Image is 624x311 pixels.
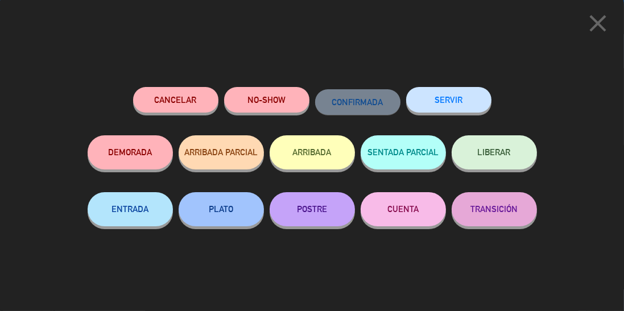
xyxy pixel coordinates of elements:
button: CONFIRMADA [315,89,400,115]
button: Cancelar [133,87,218,113]
button: POSTRE [270,192,355,226]
button: ENTRADA [88,192,173,226]
button: SENTADA PARCIAL [361,135,446,169]
button: close [580,9,615,42]
button: LIBERAR [452,135,537,169]
button: PLATO [179,192,264,226]
button: CUENTA [361,192,446,226]
button: SERVIR [406,87,491,113]
i: close [584,9,612,38]
button: TRANSICIÓN [452,192,537,226]
button: ARRIBADA PARCIAL [179,135,264,169]
span: ARRIBADA PARCIAL [184,147,258,157]
span: CONFIRMADA [332,97,383,107]
button: NO-SHOW [224,87,309,113]
button: DEMORADA [88,135,173,169]
button: ARRIBADA [270,135,355,169]
span: LIBERAR [478,147,511,157]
